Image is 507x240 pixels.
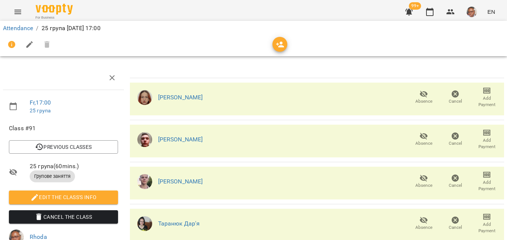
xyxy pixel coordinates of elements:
button: Menu [9,3,27,21]
a: [PERSON_NAME] [158,136,203,143]
span: 25 група ( 60 mins. ) [30,162,118,171]
button: Edit the class's Info [9,191,118,204]
span: Absence [415,140,432,147]
img: 5069a814e4f91ed3cdf84d2747573f36.png [137,90,152,105]
span: Absence [415,224,432,231]
span: Групове заняття [30,173,75,180]
span: 99+ [409,2,421,10]
img: 14b603931219247c8b16b37dece79f9a.png [137,216,152,231]
img: a30dd18b8b62725b425937e4c668056e.png [137,132,152,147]
span: Add Payment [475,179,498,192]
button: Cancel [439,171,471,192]
span: Cancel [449,182,462,189]
a: Attendance [3,25,33,32]
span: For Business [36,15,73,20]
li: / [36,24,38,33]
span: Add Payment [475,95,498,108]
button: Add Payment [471,87,503,108]
a: [PERSON_NAME] [158,178,203,185]
img: Voopty Logo [36,4,73,15]
button: Absence [408,129,439,150]
a: 25 група [30,108,50,113]
button: Absence [408,213,439,234]
button: Cancel [439,129,471,150]
span: Add Payment [475,137,498,150]
a: Таранюк Дар'я [158,220,200,227]
span: Cancel [449,140,462,147]
button: Add Payment [471,171,503,192]
button: Cancel [439,87,471,108]
nav: breadcrumb [3,24,504,33]
button: Add Payment [471,213,503,234]
span: Previous Classes [15,143,112,151]
button: Add Payment [471,129,503,150]
button: Cancel the class [9,210,118,224]
span: Cancel the class [15,212,112,221]
span: EN [487,8,495,16]
button: Absence [408,171,439,192]
span: Absence [415,182,432,189]
a: Fr , 17:00 [30,99,51,106]
span: Cancel [449,224,462,231]
img: 506b4484e4e3c983820f65d61a8f4b66.jpg [467,7,477,17]
span: Add Payment [475,221,498,234]
button: Absence [408,87,439,108]
span: Edit the class's Info [15,193,112,202]
p: 25 група [DATE] 17:00 [42,24,101,33]
img: def61344ab10b452d7ea2df70bfa62de.png [137,174,152,189]
span: Class #91 [9,124,118,133]
span: Absence [415,98,432,105]
button: EN [484,5,498,19]
span: Cancel [449,98,462,105]
a: [PERSON_NAME] [158,94,203,101]
button: Cancel [439,213,471,234]
button: Previous Classes [9,140,118,154]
